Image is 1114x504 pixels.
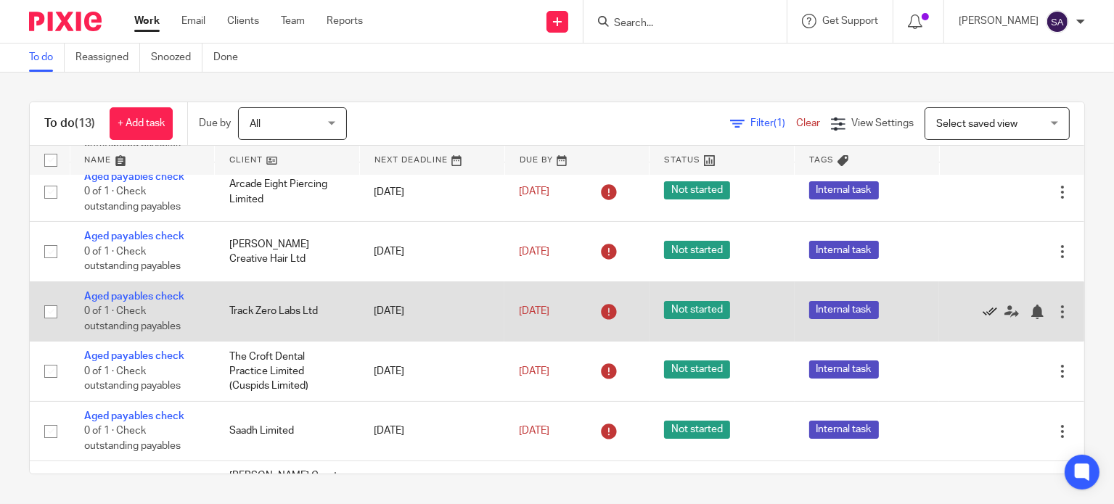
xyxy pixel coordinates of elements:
[84,247,181,272] span: 0 of 1 · Check outstanding payables
[199,116,231,131] p: Due by
[822,16,878,26] span: Get Support
[1046,10,1069,33] img: svg%3E
[84,426,181,451] span: 0 of 1 · Check outstanding payables
[84,366,181,392] span: 0 of 1 · Check outstanding payables
[809,301,879,319] span: Internal task
[664,301,730,319] span: Not started
[809,241,879,259] span: Internal task
[215,281,360,341] td: Track Zero Labs Ltd
[84,411,184,421] a: Aged payables check
[215,222,360,281] td: [PERSON_NAME] Creative Hair Ltd
[359,222,504,281] td: [DATE]
[664,360,730,379] span: Not started
[215,162,360,221] td: Arcade Eight Piercing Limited
[110,107,173,140] a: + Add task
[281,14,305,28] a: Team
[84,292,184,302] a: Aged payables check
[84,231,184,241] a: Aged payables check
[519,247,549,257] span: [DATE]
[215,401,360,460] td: Saadh Limited
[359,281,504,341] td: [DATE]
[983,304,1004,318] a: Mark as done
[84,351,184,361] a: Aged payables check
[664,241,730,259] span: Not started
[664,421,730,439] span: Not started
[227,14,259,28] a: Clients
[75,44,140,72] a: Reassigned
[936,119,1017,129] span: Select saved view
[213,44,249,72] a: Done
[359,162,504,221] td: [DATE]
[959,14,1039,28] p: [PERSON_NAME]
[84,187,181,212] span: 0 of 1 · Check outstanding payables
[359,342,504,401] td: [DATE]
[181,14,205,28] a: Email
[215,342,360,401] td: The Croft Dental Practice Limited (Cuspids Limited)
[29,44,65,72] a: To do
[84,306,181,331] span: 0 of 1 · Check outstanding payables
[519,426,549,436] span: [DATE]
[796,118,820,128] a: Clear
[519,366,549,376] span: [DATE]
[151,44,202,72] a: Snoozed
[29,12,102,31] img: Pixie
[809,360,879,379] span: Internal task
[519,187,549,197] span: [DATE]
[134,14,160,28] a: Work
[519,306,549,316] span: [DATE]
[327,14,363,28] a: Reports
[250,119,261,129] span: All
[809,421,879,439] span: Internal task
[664,181,730,199] span: Not started
[774,118,785,128] span: (1)
[851,118,914,128] span: View Settings
[613,17,743,30] input: Search
[44,116,95,131] h1: To do
[809,181,879,199] span: Internal task
[84,172,184,182] a: Aged payables check
[750,118,796,128] span: Filter
[75,117,95,129] span: (13)
[809,156,834,164] span: Tags
[359,401,504,460] td: [DATE]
